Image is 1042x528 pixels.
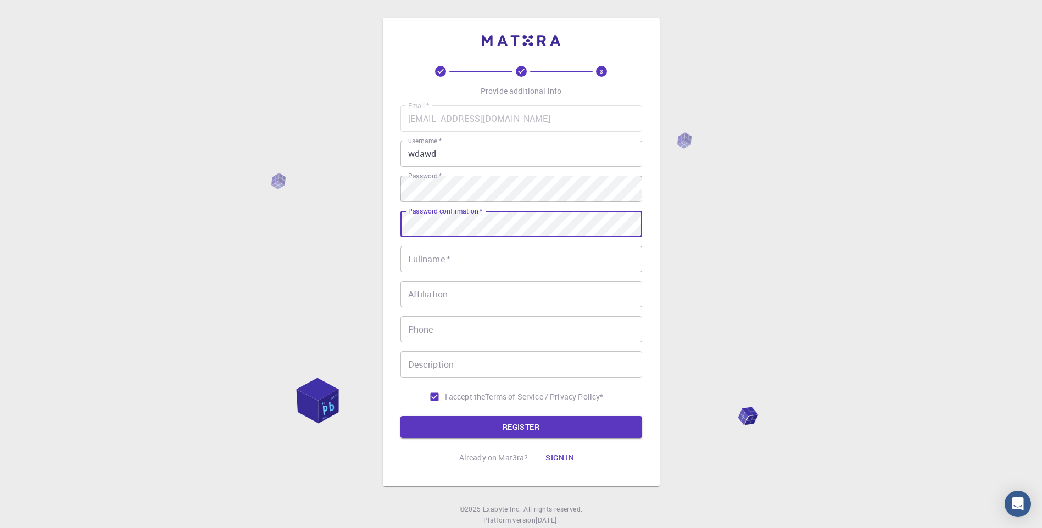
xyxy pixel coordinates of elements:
span: © 2025 [460,504,483,515]
span: All rights reserved. [523,504,582,515]
button: REGISTER [400,416,642,438]
p: Provide additional info [481,86,561,97]
p: Already on Mat3ra? [459,452,528,463]
label: Email [408,101,429,110]
span: Exabyte Inc. [483,504,521,513]
span: [DATE] . [536,515,559,524]
a: [DATE]. [536,515,559,526]
a: Terms of Service / Privacy Policy* [485,391,603,402]
label: Password [408,171,442,181]
label: username [408,136,442,145]
p: Terms of Service / Privacy Policy * [485,391,603,402]
button: Sign in [537,447,583,469]
div: Open Intercom Messenger [1005,491,1031,517]
a: Exabyte Inc. [483,504,521,515]
label: Password confirmation [408,206,482,216]
text: 3 [600,68,603,75]
span: Platform version [483,515,536,526]
span: I accept the [445,391,486,402]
